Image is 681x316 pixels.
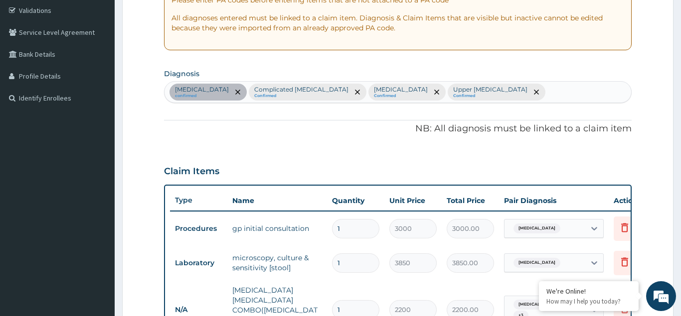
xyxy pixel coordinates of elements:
td: microscopy, culture & sensitivity [stool] [227,248,327,278]
th: Quantity [327,191,384,211]
span: [MEDICAL_DATA] [513,258,560,268]
small: Confirmed [453,94,527,99]
h3: Claim Items [164,166,219,177]
p: Upper [MEDICAL_DATA] [453,86,527,94]
label: Diagnosis [164,69,199,79]
span: [MEDICAL_DATA] [513,300,560,310]
div: We're Online! [546,287,631,296]
small: Confirmed [254,94,348,99]
p: [MEDICAL_DATA] [175,86,229,94]
td: Procedures [170,219,227,238]
th: Total Price [442,191,499,211]
div: Chat with us now [52,56,168,69]
span: remove selection option [233,88,242,97]
th: Name [227,191,327,211]
th: Pair Diagnosis [499,191,609,211]
small: Confirmed [374,94,428,99]
textarea: Type your message and hit 'Enter' [5,211,190,245]
span: We're online! [58,95,138,195]
span: remove selection option [532,88,541,97]
th: Actions [609,191,659,211]
th: Type [170,191,227,210]
span: [MEDICAL_DATA] [513,223,560,233]
span: remove selection option [432,88,441,97]
p: [MEDICAL_DATA] [374,86,428,94]
small: confirmed [175,94,229,99]
td: gp initial consultation [227,218,327,238]
span: remove selection option [353,88,362,97]
p: NB: All diagnosis must be linked to a claim item [164,122,632,135]
td: Laboratory [170,254,227,272]
div: Minimize live chat window [164,5,187,29]
p: All diagnoses entered must be linked to a claim item. Diagnosis & Claim Items that are visible bu... [171,13,624,33]
th: Unit Price [384,191,442,211]
p: Complicated [MEDICAL_DATA] [254,86,348,94]
img: d_794563401_company_1708531726252_794563401 [18,50,40,75]
p: How may I help you today? [546,297,631,306]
